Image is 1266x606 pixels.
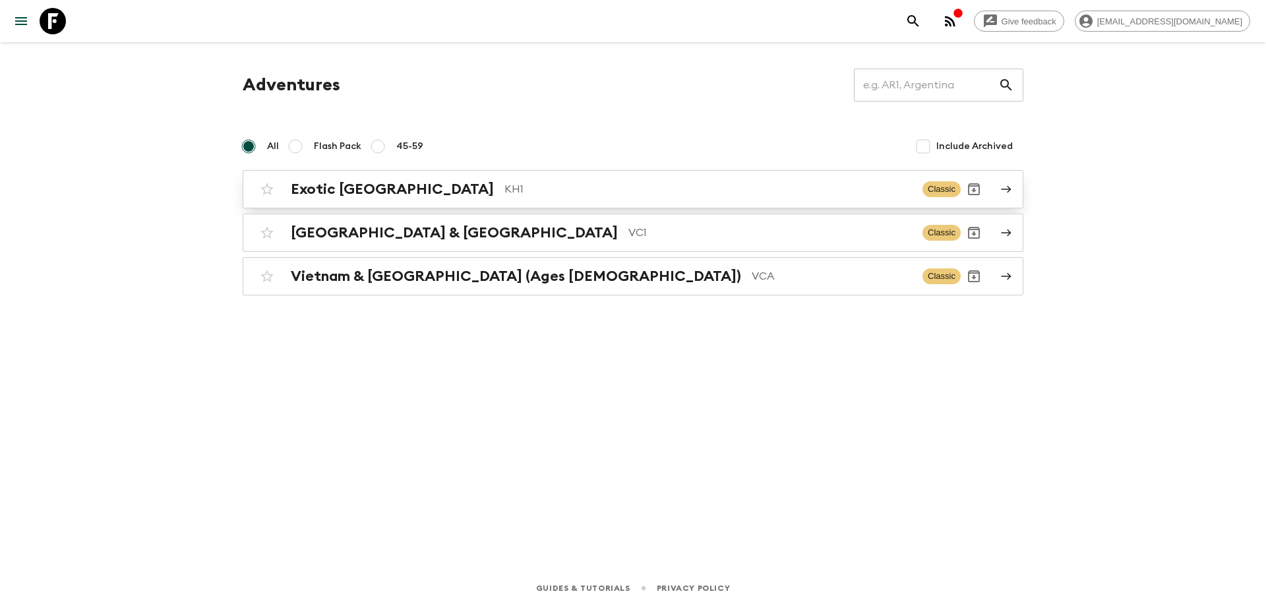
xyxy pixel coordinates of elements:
a: Guides & Tutorials [536,581,630,595]
p: KH1 [504,181,912,197]
span: [EMAIL_ADDRESS][DOMAIN_NAME] [1090,16,1250,26]
span: Include Archived [936,140,1013,153]
span: All [267,140,279,153]
a: Exotic [GEOGRAPHIC_DATA]KH1ClassicArchive [243,170,1023,208]
button: menu [8,8,34,34]
input: e.g. AR1, Argentina [854,67,998,104]
button: Archive [961,176,987,202]
button: Archive [961,220,987,246]
h2: Vietnam & [GEOGRAPHIC_DATA] (Ages [DEMOGRAPHIC_DATA]) [291,268,741,285]
p: VCA [752,268,912,284]
h2: [GEOGRAPHIC_DATA] & [GEOGRAPHIC_DATA] [291,224,618,241]
span: Flash Pack [314,140,361,153]
button: Archive [961,263,987,289]
a: [GEOGRAPHIC_DATA] & [GEOGRAPHIC_DATA]VC1ClassicArchive [243,214,1023,252]
h2: Exotic [GEOGRAPHIC_DATA] [291,181,494,198]
a: Vietnam & [GEOGRAPHIC_DATA] (Ages [DEMOGRAPHIC_DATA])VCAClassicArchive [243,257,1023,295]
span: Classic [922,225,961,241]
h1: Adventures [243,72,340,98]
span: 45-59 [396,140,423,153]
span: Classic [922,268,961,284]
a: Give feedback [974,11,1064,32]
button: search adventures [900,8,926,34]
a: Privacy Policy [657,581,730,595]
span: Classic [922,181,961,197]
p: VC1 [628,225,912,241]
div: [EMAIL_ADDRESS][DOMAIN_NAME] [1075,11,1250,32]
span: Give feedback [994,16,1064,26]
